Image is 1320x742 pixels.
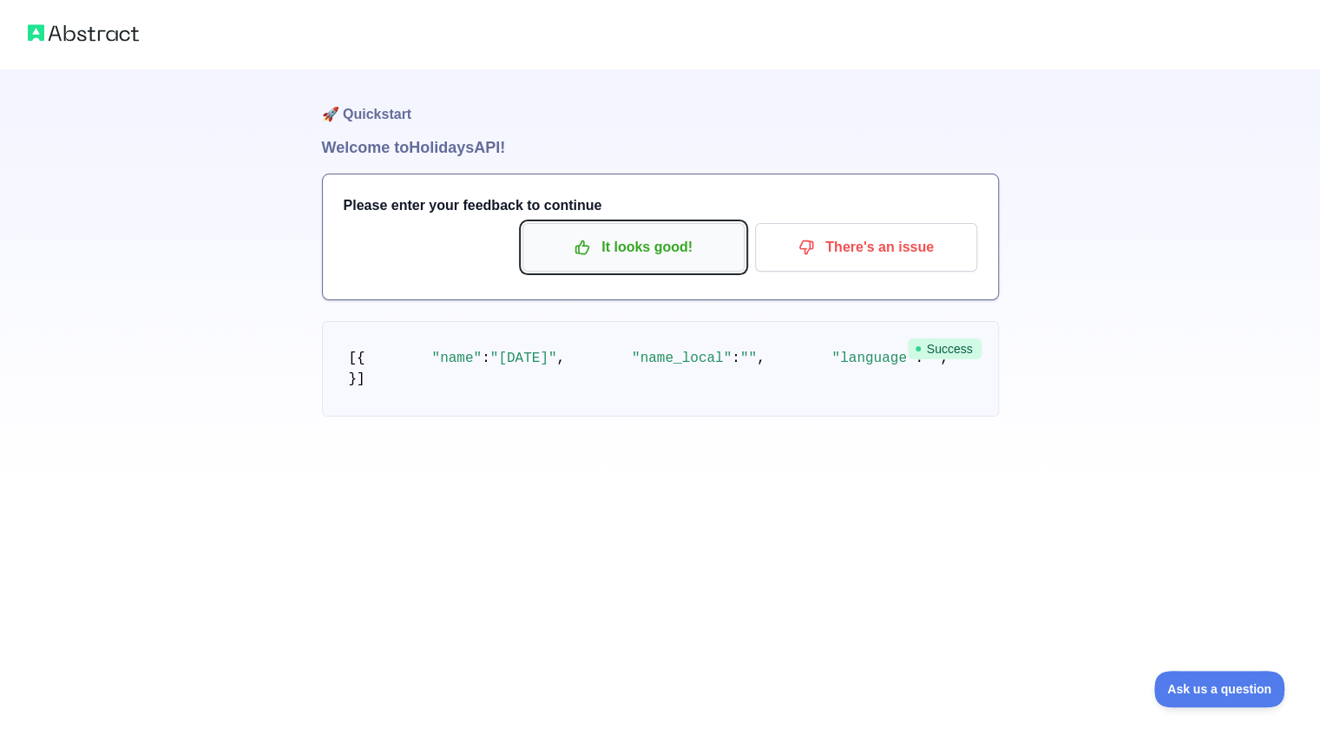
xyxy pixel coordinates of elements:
[1154,671,1285,707] iframe: Toggle Customer Support
[28,21,139,45] img: Abstract logo
[535,233,732,262] p: It looks good!
[432,351,483,366] span: "name"
[831,351,915,366] span: "language"
[322,135,999,160] h1: Welcome to Holidays API!
[344,195,977,216] h3: Please enter your feedback to continue
[490,351,557,366] span: "[DATE]"
[482,351,490,366] span: :
[740,351,757,366] span: ""
[632,351,732,366] span: "name_local"
[908,338,982,359] span: Success
[732,351,740,366] span: :
[322,69,999,135] h1: 🚀 Quickstart
[349,351,358,366] span: [
[768,233,964,262] p: There's an issue
[757,351,765,366] span: ,
[522,223,745,272] button: It looks good!
[557,351,566,366] span: ,
[755,223,977,272] button: There's an issue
